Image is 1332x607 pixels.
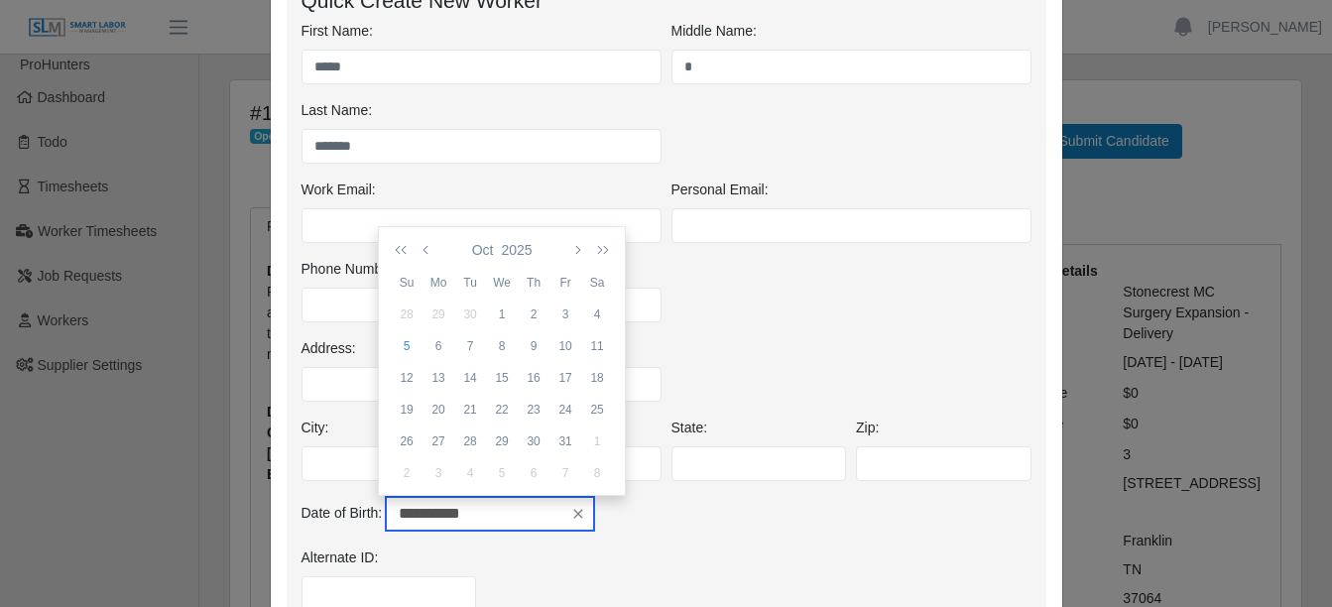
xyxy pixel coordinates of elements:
[581,267,613,299] th: Sa
[549,267,581,299] th: Fr
[549,299,581,330] td: 2025-10-03
[518,305,549,323] div: 2
[423,432,454,450] div: 27
[391,464,423,482] div: 2
[486,305,518,323] div: 1
[518,299,549,330] td: 2025-10-02
[454,337,486,355] div: 7
[549,369,581,387] div: 17
[486,394,518,425] td: 2025-10-22
[581,305,613,323] div: 4
[581,432,613,450] div: 1
[549,305,581,323] div: 3
[423,464,454,482] div: 3
[391,299,423,330] td: 2025-09-28
[391,330,423,362] td: 2025-10-05
[486,299,518,330] td: 2025-10-01
[454,425,486,457] td: 2025-10-28
[486,464,518,482] div: 5
[549,401,581,419] div: 24
[518,330,549,362] td: 2025-10-09
[391,337,423,355] div: 5
[486,330,518,362] td: 2025-10-08
[423,330,454,362] td: 2025-10-06
[391,305,423,323] div: 28
[671,418,708,438] label: State:
[391,425,423,457] td: 2025-10-26
[518,464,549,482] div: 6
[302,100,373,121] label: Last Name:
[486,337,518,355] div: 8
[391,432,423,450] div: 26
[454,432,486,450] div: 28
[856,418,879,438] label: Zip:
[454,362,486,394] td: 2025-10-14
[423,457,454,489] td: 2025-11-03
[302,338,356,359] label: Address:
[518,457,549,489] td: 2025-11-06
[549,432,581,450] div: 31
[423,401,454,419] div: 20
[423,362,454,394] td: 2025-10-13
[454,305,486,323] div: 30
[549,457,581,489] td: 2025-11-07
[454,299,486,330] td: 2025-09-30
[486,401,518,419] div: 22
[423,369,454,387] div: 13
[454,369,486,387] div: 14
[302,180,376,200] label: Work Email:
[549,425,581,457] td: 2025-10-31
[391,457,423,489] td: 2025-11-02
[518,337,549,355] div: 9
[302,259,399,280] label: Phone Number:
[486,369,518,387] div: 15
[518,401,549,419] div: 23
[581,394,613,425] td: 2025-10-25
[549,394,581,425] td: 2025-10-24
[497,233,536,267] button: 2025
[454,457,486,489] td: 2025-11-04
[486,457,518,489] td: 2025-11-05
[581,457,613,489] td: 2025-11-08
[16,16,740,38] body: Rich Text Area. Press ALT-0 for help.
[549,330,581,362] td: 2025-10-10
[581,362,613,394] td: 2025-10-18
[468,233,498,267] button: Oct
[581,330,613,362] td: 2025-10-11
[391,394,423,425] td: 2025-10-19
[549,362,581,394] td: 2025-10-17
[423,425,454,457] td: 2025-10-27
[518,369,549,387] div: 16
[454,464,486,482] div: 4
[454,401,486,419] div: 21
[454,330,486,362] td: 2025-10-07
[518,394,549,425] td: 2025-10-23
[423,305,454,323] div: 29
[302,547,379,568] label: Alternate ID:
[454,267,486,299] th: Tu
[581,299,613,330] td: 2025-10-04
[581,337,613,355] div: 11
[486,432,518,450] div: 29
[486,267,518,299] th: We
[391,369,423,387] div: 12
[581,425,613,457] td: 2025-11-01
[423,337,454,355] div: 6
[391,401,423,419] div: 19
[518,432,549,450] div: 30
[671,180,769,200] label: Personal Email:
[549,337,581,355] div: 10
[518,267,549,299] th: Th
[581,464,613,482] div: 8
[581,401,613,419] div: 25
[581,369,613,387] div: 18
[391,267,423,299] th: Su
[423,267,454,299] th: Mo
[549,464,581,482] div: 7
[302,503,383,524] label: Date of Birth:
[423,394,454,425] td: 2025-10-20
[486,425,518,457] td: 2025-10-29
[486,362,518,394] td: 2025-10-15
[423,299,454,330] td: 2025-09-29
[454,394,486,425] td: 2025-10-21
